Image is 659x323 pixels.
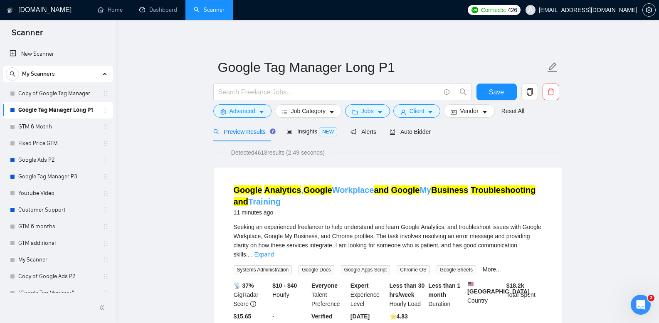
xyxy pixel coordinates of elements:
div: 11 minutes ago [234,207,542,217]
b: [GEOGRAPHIC_DATA] [467,281,530,295]
iframe: Intercom live chat [631,295,651,315]
button: barsJob Categorycaret-down [275,104,342,118]
span: caret-down [427,109,433,115]
div: Talent Preference [310,281,349,308]
div: Seeking an experienced freelancer to help understand and learn Google Analytics, and troubleshoot... [234,222,542,259]
a: Youtube Video [18,185,97,202]
span: My Scanners [22,66,55,82]
a: GTM 6 months [18,218,97,235]
a: Google Tag Manager P3 [18,168,97,185]
span: Save [489,87,504,97]
b: Everyone [311,282,338,289]
mark: Google [234,185,262,195]
div: Total Spent [505,281,544,308]
span: area-chart [286,128,292,134]
a: New Scanner [10,46,106,62]
span: holder [102,290,109,296]
div: Country [466,281,505,308]
span: Auto Bidder [390,128,431,135]
a: Customer Support [18,202,97,218]
span: Detected 4618 results (2.49 seconds) [225,148,331,157]
div: Hourly Load [388,281,427,308]
b: $15.65 [234,313,252,320]
li: New Scanner [3,46,113,62]
a: Expand [254,251,274,258]
a: Copy of Google Ads P2 [18,268,97,285]
span: Advanced [230,106,255,116]
input: Search Freelance Jobs... [218,87,440,97]
b: - [272,313,274,320]
span: holder [102,256,109,263]
span: Chrome OS [397,265,429,274]
b: $10 - $40 [272,282,297,289]
span: holder [102,107,109,113]
a: GTM additional [18,235,97,251]
a: Google Ads P2 [18,152,97,168]
mark: and [234,197,249,206]
span: 426 [508,5,517,15]
span: caret-down [482,109,488,115]
a: Fixed Price GTM [18,135,97,152]
span: folder [352,109,358,115]
span: 2 [648,295,654,301]
span: bars [282,109,288,115]
a: dashboardDashboard [139,6,177,13]
button: search [455,84,471,100]
span: Google Sheets [437,265,476,274]
a: GTM 6 Motnh [18,118,97,135]
mark: Business [431,185,468,195]
span: robot [390,129,395,135]
span: holder [102,273,109,280]
span: user [400,109,406,115]
div: Experience Level [349,281,388,308]
b: Less than 30 hrs/week [390,282,425,298]
mark: Analytics [264,185,301,195]
button: copy [521,84,538,100]
a: More... [483,266,501,273]
span: Job Category [291,106,326,116]
span: Preview Results [213,128,273,135]
mark: Google [304,185,332,195]
a: setting [642,7,656,13]
span: Connects: [481,5,506,15]
span: NEW [319,127,337,136]
mark: and [374,185,389,195]
button: Save [476,84,517,100]
span: search [455,88,471,96]
a: My Scanner [18,251,97,268]
a: Google Analytics,GoogleWorkplaceand GoogleMyBusiness Troubleshooting andTraining [234,185,536,206]
button: settingAdvancedcaret-down [213,104,271,118]
div: Duration [427,281,466,308]
a: Copy of Google Tag Manager Long P1 [18,85,97,102]
span: search [213,129,219,135]
span: holder [102,123,109,130]
a: Google Tag Manager Long P1 [18,102,97,118]
b: Less than 1 month [428,282,460,298]
span: Google Docs [299,265,334,274]
span: notification [350,129,356,135]
img: upwork-logo.png [471,7,478,13]
span: info-circle [250,301,256,307]
a: "Google Tag Manager" [18,285,97,301]
mark: Google [391,185,420,195]
button: folderJobscaret-down [345,104,390,118]
span: holder [102,157,109,163]
span: Vendor [460,106,478,116]
span: Systems Administration [234,265,292,274]
input: Scanner name... [218,57,545,78]
span: Insights [286,128,337,135]
b: Expert [350,282,369,289]
b: ⭐️ 4.83 [390,313,408,320]
span: idcard [451,109,457,115]
span: info-circle [444,89,449,95]
span: holder [102,140,109,147]
a: Reset All [501,106,524,116]
span: setting [220,109,226,115]
span: Seeking an experienced freelancer to help understand and learn Google Analytics, and troubleshoot... [234,224,541,258]
span: double-left [99,303,107,312]
button: delete [543,84,559,100]
button: userClientcaret-down [393,104,441,118]
div: Tooltip anchor [269,128,276,135]
span: edit [547,62,558,73]
span: Client [410,106,425,116]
